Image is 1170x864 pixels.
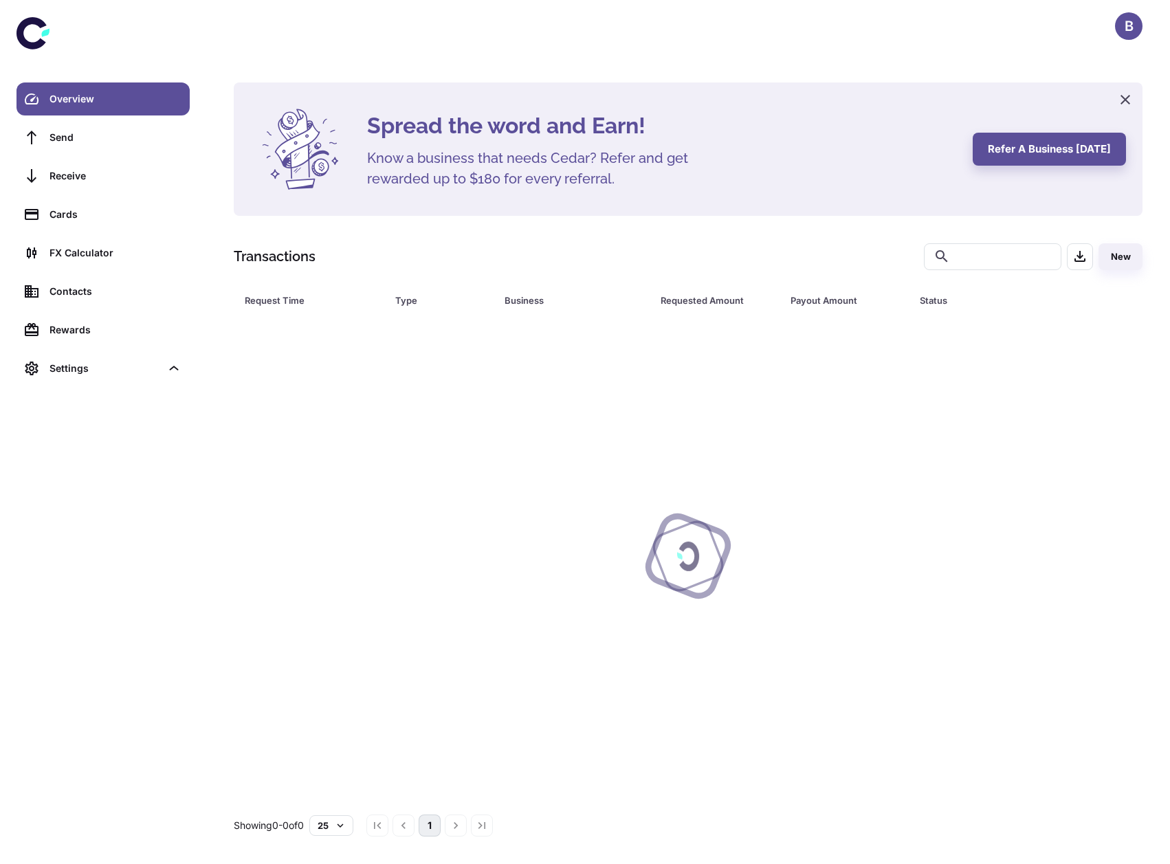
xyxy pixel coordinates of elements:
[16,121,190,154] a: Send
[16,352,190,385] div: Settings
[245,291,379,310] span: Request Time
[395,291,488,310] span: Type
[367,148,711,189] h5: Know a business that needs Cedar? Refer and get rewarded up to $180 for every referral.
[1099,243,1143,270] button: New
[16,159,190,192] a: Receive
[1115,12,1143,40] button: B
[791,291,886,310] div: Payout Amount
[367,109,956,142] h4: Spread the word and Earn!
[395,291,470,310] div: Type
[973,133,1126,166] button: Refer a business [DATE]
[234,246,316,267] h1: Transactions
[49,245,181,261] div: FX Calculator
[309,815,353,836] button: 25
[364,815,495,837] nav: pagination navigation
[16,275,190,308] a: Contacts
[920,291,1085,310] span: Status
[16,198,190,231] a: Cards
[49,130,181,145] div: Send
[791,291,904,310] span: Payout Amount
[49,322,181,337] div: Rewards
[49,361,161,376] div: Settings
[49,207,181,222] div: Cards
[49,168,181,184] div: Receive
[16,313,190,346] a: Rewards
[661,291,756,310] div: Requested Amount
[16,236,190,269] a: FX Calculator
[49,91,181,107] div: Overview
[920,291,1068,310] div: Status
[661,291,774,310] span: Requested Amount
[245,291,361,310] div: Request Time
[49,284,181,299] div: Contacts
[16,82,190,115] a: Overview
[419,815,441,837] button: page 1
[234,818,304,833] p: Showing 0-0 of 0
